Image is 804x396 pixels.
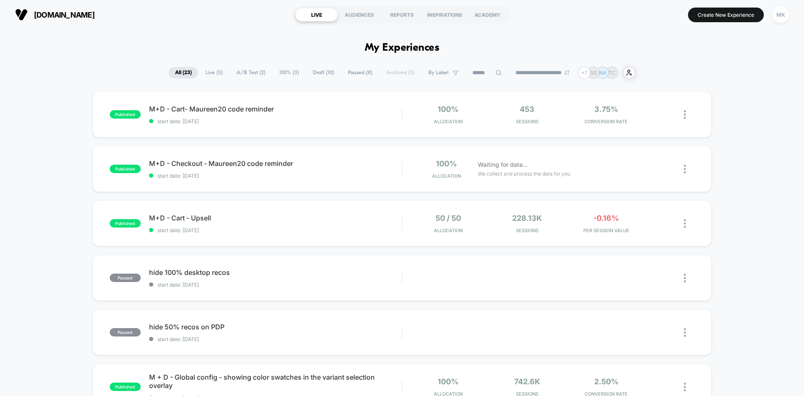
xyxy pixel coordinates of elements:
[428,70,448,76] span: By Label
[338,8,381,21] div: AUDIENCES
[688,8,764,22] button: Create New Experience
[110,383,141,391] span: published
[169,67,198,78] span: All ( 23 )
[110,328,141,336] span: paused
[684,165,686,173] img: close
[110,110,141,119] span: published
[149,214,402,222] span: M+D - Cart - Upsell
[684,110,686,119] img: close
[435,214,461,223] span: 50 / 50
[34,10,95,19] span: [DOMAIN_NAME]
[578,67,590,79] div: + 7
[149,173,402,179] span: start date: [DATE]
[230,67,272,78] span: A/B Test ( 2 )
[599,70,606,76] p: NA
[149,336,402,342] span: start date: [DATE]
[590,70,597,76] p: SG
[438,377,459,386] span: 100%
[295,8,338,21] div: LIVE
[13,8,97,21] button: [DOMAIN_NAME]
[307,67,340,78] span: Draft ( 10 )
[342,67,379,78] span: Paused ( 8 )
[199,67,229,78] span: Live ( 5 )
[434,228,463,233] span: Allocation
[432,173,461,179] span: Allocation
[423,8,466,21] div: INSPIRATIONS
[110,219,141,228] span: published
[149,118,402,124] span: start date: [DATE]
[684,274,686,282] img: close
[365,42,440,54] h1: My Experiences
[149,159,402,168] span: M+D - Checkout - Maureen20 code reminder
[594,377,618,386] span: 2.50%
[149,282,402,288] span: start date: [DATE]
[520,105,534,114] span: 453
[149,373,402,390] span: M + D - Global config - showing color swatches in the variant selection overlay
[438,105,459,114] span: 100%
[478,160,528,169] span: Waiting for data...
[149,323,402,331] span: hide 50% recos on PDP
[773,7,789,23] div: MK
[149,268,402,277] span: hide 100% desktop recos
[490,228,565,233] span: Sessions
[514,377,540,386] span: 742.6k
[110,274,141,282] span: paused
[684,219,686,228] img: close
[684,328,686,337] img: close
[149,227,402,233] span: start date: [DATE]
[15,8,28,21] img: Visually logo
[512,214,542,223] span: 228.13k
[466,8,509,21] div: ACADEMY
[569,119,644,124] span: CONVERSION RATE
[569,228,644,233] span: PER SESSION VALUE
[770,6,791,23] button: MK
[434,119,463,124] span: Allocation
[149,105,402,113] span: M+D - Cart- Maureen20 code reminder
[608,70,616,76] p: TC
[594,105,618,114] span: 3.75%
[273,67,305,78] span: 100% ( 3 )
[564,70,569,75] img: end
[381,8,423,21] div: REPORTS
[684,383,686,391] img: close
[110,165,141,173] span: published
[490,119,565,124] span: Sessions
[593,214,619,223] span: -0.16%
[478,170,570,178] span: We collect and process the data for you
[436,159,457,168] span: 100%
